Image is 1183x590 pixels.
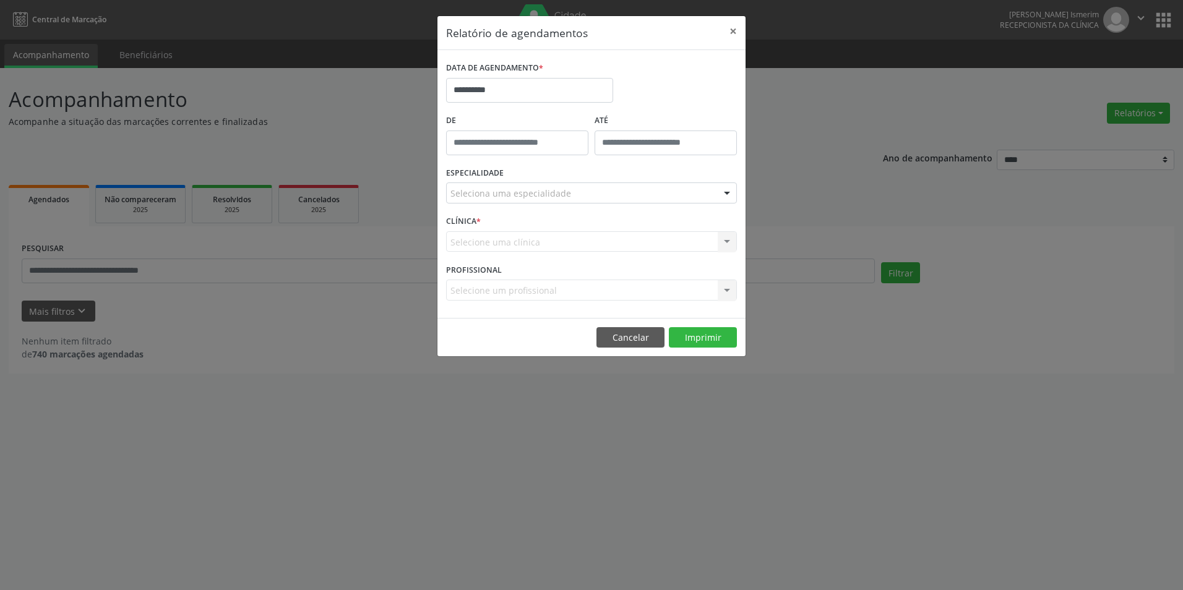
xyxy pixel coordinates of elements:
[446,59,543,78] label: DATA DE AGENDAMENTO
[446,260,502,280] label: PROFISSIONAL
[446,212,481,231] label: CLÍNICA
[721,16,746,46] button: Close
[446,25,588,41] h5: Relatório de agendamentos
[669,327,737,348] button: Imprimir
[446,111,588,130] label: De
[446,164,504,183] label: ESPECIALIDADE
[596,327,665,348] button: Cancelar
[595,111,737,130] label: ATÉ
[450,187,571,200] span: Seleciona uma especialidade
